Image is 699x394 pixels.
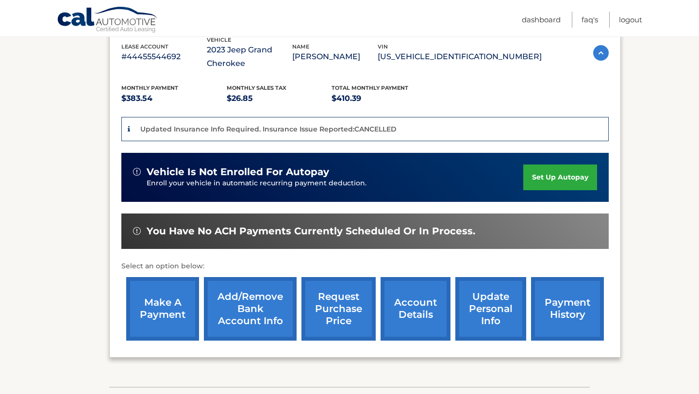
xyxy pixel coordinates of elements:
[57,6,159,34] a: Cal Automotive
[140,125,397,133] p: Updated Insurance Info Required. Insurance Issue Reported:CANCELLED
[301,277,376,341] a: request purchase price
[227,84,286,91] span: Monthly sales Tax
[227,92,332,105] p: $26.85
[593,45,609,61] img: accordion-active.svg
[204,277,297,341] a: Add/Remove bank account info
[292,50,378,64] p: [PERSON_NAME]
[332,92,437,105] p: $410.39
[378,43,388,50] span: vin
[332,84,408,91] span: Total Monthly Payment
[133,227,141,235] img: alert-white.svg
[121,261,609,272] p: Select an option below:
[381,277,450,341] a: account details
[121,43,168,50] span: lease account
[126,277,199,341] a: make a payment
[378,50,542,64] p: [US_VEHICLE_IDENTIFICATION_NUMBER]
[133,168,141,176] img: alert-white.svg
[522,12,561,28] a: Dashboard
[455,277,526,341] a: update personal info
[619,12,642,28] a: Logout
[121,84,178,91] span: Monthly Payment
[121,92,227,105] p: $383.54
[582,12,598,28] a: FAQ's
[147,178,523,189] p: Enroll your vehicle in automatic recurring payment deduction.
[147,225,475,237] span: You have no ACH payments currently scheduled or in process.
[531,277,604,341] a: payment history
[292,43,309,50] span: name
[207,43,292,70] p: 2023 Jeep Grand Cherokee
[147,166,329,178] span: vehicle is not enrolled for autopay
[207,36,231,43] span: vehicle
[523,164,597,190] a: set up autopay
[121,50,207,64] p: #44455544692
